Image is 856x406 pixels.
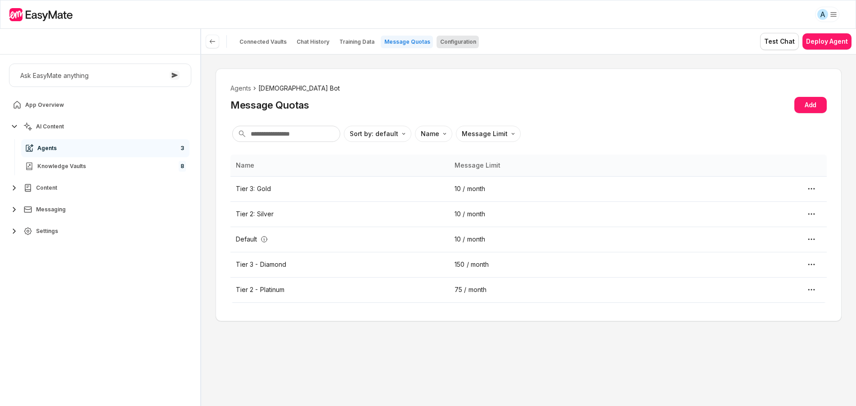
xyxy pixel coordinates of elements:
[236,285,285,295] span: Tier 2 - Platinum
[455,184,662,194] p: 10 / month
[421,129,439,139] p: Name
[817,9,828,20] div: A
[37,163,86,170] span: Knowledge Vaults
[350,129,398,139] p: Sort by: default
[36,123,64,130] span: AI Content
[37,145,57,152] span: Agents
[230,155,449,176] th: Name
[415,126,452,142] button: Name
[455,260,662,269] p: 150 / month
[179,143,186,154] span: 3
[455,234,662,244] p: 10 / month
[258,83,340,93] span: [DEMOGRAPHIC_DATA] Bot
[794,97,827,113] button: Add
[230,83,252,93] li: Agents
[384,38,430,46] p: Message Quotas
[455,285,662,295] p: 75 / month
[36,228,58,235] span: Settings
[339,38,374,46] p: Training Data
[25,101,64,109] span: App Overview
[36,184,57,192] span: Content
[9,96,191,114] a: App Overview
[9,64,191,87] button: Ask EasyMate anything
[9,179,191,197] button: Content
[760,33,799,50] button: Test Chat
[21,139,189,157] a: Agents3
[9,222,191,240] button: Settings
[230,83,827,93] nav: breadcrumb
[455,209,662,219] p: 10 / month
[21,157,189,175] a: Knowledge Vaults8
[236,260,287,269] span: Tier 3 - Diamond
[462,129,508,139] p: Message Limit
[9,118,191,136] button: AI Content
[802,33,851,50] button: Deploy Agent
[9,201,191,219] button: Messaging
[236,184,271,194] span: Tier 3: Gold
[344,126,411,142] button: Sort by: default
[36,206,66,213] span: Messaging
[179,161,186,172] span: 8
[456,126,521,142] button: Message Limit
[297,38,329,46] p: Chat History
[449,155,668,176] th: Message Limit
[236,234,257,244] span: Default
[230,98,309,112] h2: Message Quotas
[236,209,274,219] span: Tier 2: Silver
[440,38,476,46] p: Configuration
[239,38,287,46] p: Connected Vaults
